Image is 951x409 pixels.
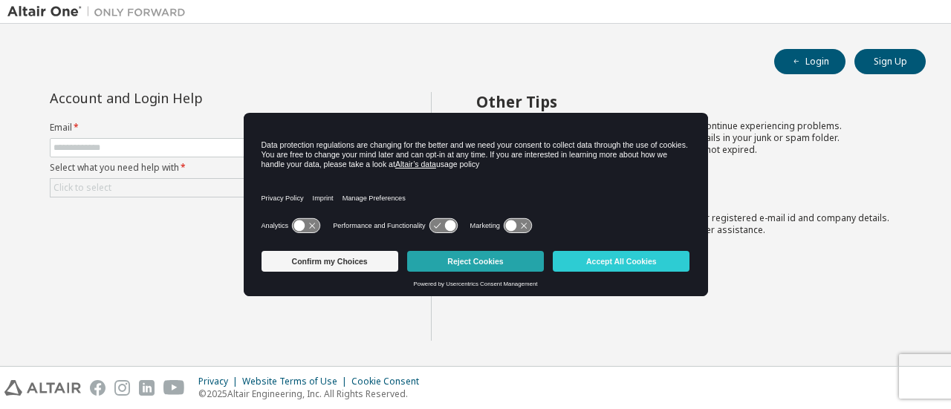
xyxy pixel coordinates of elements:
img: instagram.svg [114,380,130,396]
label: Select what you need help with [50,162,389,174]
h2: Other Tips [476,92,900,111]
div: Account and Login Help [50,92,321,104]
div: Privacy [198,376,242,387]
img: linkedin.svg [139,380,155,396]
div: Website Terms of Use [242,376,351,387]
img: altair_logo.svg [4,380,81,396]
button: Login [774,49,845,74]
label: Email [50,122,389,134]
img: Altair One [7,4,193,19]
img: facebook.svg [90,380,106,396]
button: Sign Up [854,49,926,74]
div: Click to select [51,179,388,197]
img: youtube.svg [163,380,185,396]
p: © 2025 Altair Engineering, Inc. All Rights Reserved. [198,387,428,400]
div: Click to select [53,182,111,194]
div: Cookie Consent [351,376,428,387]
